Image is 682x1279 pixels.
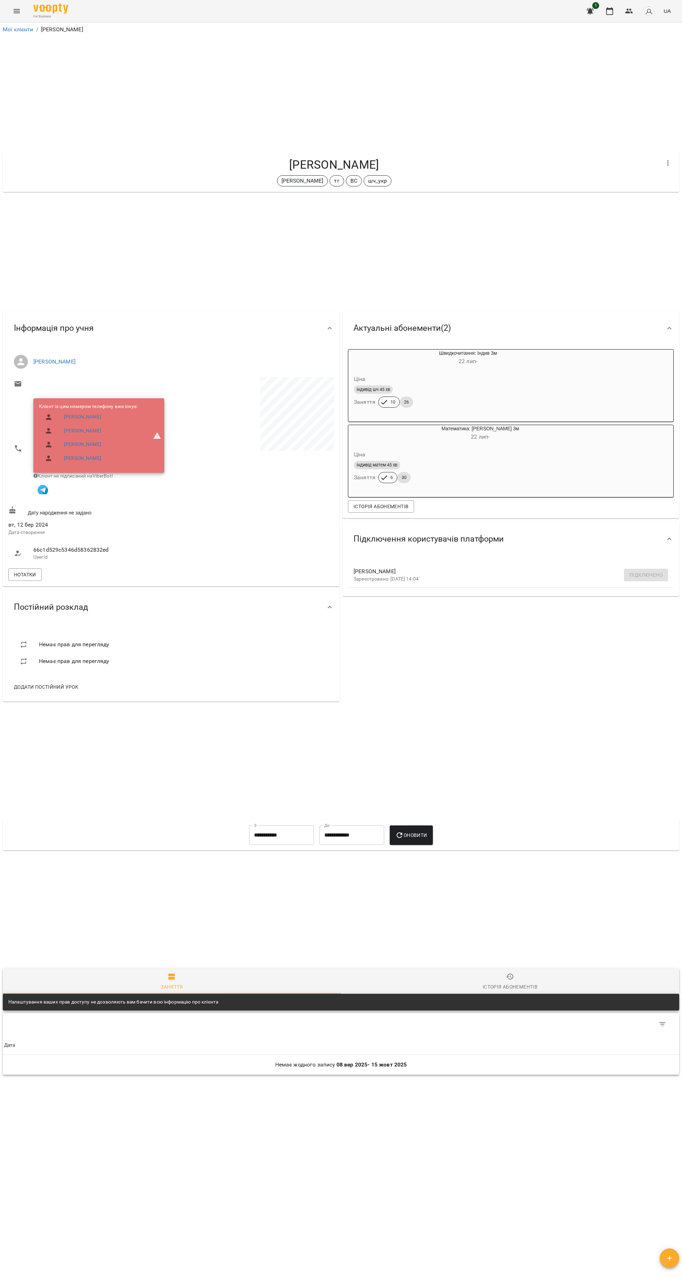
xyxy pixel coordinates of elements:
[36,25,38,34] li: /
[3,589,340,625] div: Постійний розклад
[64,414,101,421] a: [PERSON_NAME]
[161,983,183,991] div: Заняття
[354,462,400,468] span: індивід матем 45 хв
[41,25,83,34] p: [PERSON_NAME]
[64,441,101,448] a: [PERSON_NAME]
[33,480,52,498] button: Клієнт підписаний на VooptyBot
[350,177,357,185] p: ВС
[395,831,427,839] span: Оновити
[330,175,344,186] div: тг
[354,473,375,482] h6: Заняття
[8,158,660,172] h4: [PERSON_NAME]
[8,521,170,529] span: вт, 12 бер 2024
[342,521,679,557] div: Підключення користувачів платформи
[281,177,324,185] p: [PERSON_NAME]
[14,683,78,691] span: Додати постійний урок
[39,640,109,649] span: Немає прав для перегляду
[592,2,599,9] span: 1
[459,358,477,365] span: 22 лип -
[382,425,579,442] div: Математика: [PERSON_NAME] 3м
[386,474,397,481] span: 6
[348,500,414,513] button: Історія абонементів
[354,576,657,583] p: Зареєстровано: [DATE] 14:04
[397,474,411,481] span: 30
[354,386,393,393] span: індивід шч 45 хв
[386,399,399,405] span: 10
[364,175,391,186] div: шч_укр
[8,996,218,1008] div: Налаштування ваших прав доступу не дозволяють вам бачити всю інформацію про клієнта
[33,358,76,365] a: [PERSON_NAME]
[8,568,42,581] button: Нотатки
[664,7,671,15] span: UA
[7,505,171,518] div: Дату народження не задано
[4,1041,15,1049] div: Дата
[277,175,328,186] div: [PERSON_NAME]
[348,425,382,442] div: Математика: Індив 3м
[644,6,654,16] img: avatar_s.png
[3,1013,679,1036] div: Table Toolbar
[33,546,164,554] span: 66c1d529c5346d58362832ed
[354,397,375,407] h6: Заняття
[354,374,366,384] h6: Ціна
[33,3,68,14] img: Voopty Logo
[39,403,137,468] ul: Клієнт із цим номером телефону вже існує:
[4,1061,678,1069] p: Немає жодного запису
[354,567,657,576] span: [PERSON_NAME]
[3,310,340,346] div: Інформація про учня
[334,177,339,185] p: тг
[336,1061,407,1068] b: 08 вер 2025 - 15 жовт 2025
[39,657,109,665] span: Немає прав для перегляду
[661,5,674,17] button: UA
[354,534,504,544] span: Підключення користувачів платформи
[3,25,679,34] nav: breadcrumb
[348,350,554,416] button: Швидкочитання: Індив 3м22 лип- Цінаіндивід шч 45 хвЗаняття1026
[11,681,81,693] button: Додати постійний урок
[368,177,387,185] p: шч_укр
[483,983,538,991] div: Історія абонементів
[348,350,382,366] div: Швидкочитання: Індив 3м
[654,1016,671,1033] button: Фільтр
[8,529,170,536] p: Дата створення
[4,1041,678,1049] span: Дата
[342,310,679,346] div: Актуальні абонементи(2)
[14,570,36,579] span: Нотатки
[348,425,579,491] button: Математика: [PERSON_NAME] 3м22 лип- Цінаіндивід матем 45 хвЗаняття630
[14,602,88,613] span: Постійний розклад
[64,427,101,434] a: [PERSON_NAME]
[400,399,413,405] span: 26
[354,323,451,334] span: Актуальні абонементи ( 2 )
[64,455,101,462] a: [PERSON_NAME]
[382,350,554,366] div: Швидкочитання: Індив 3м
[14,323,94,334] span: Інформація про учня
[4,1041,15,1049] div: Sort
[33,14,68,19] span: For Business
[390,825,433,845] button: Оновити
[354,450,366,459] h6: Ціна
[33,554,164,561] p: UserId
[346,175,362,186] div: ВС
[33,473,113,479] span: Клієнт не підписаний на ViberBot!
[354,502,409,511] span: Історія абонементів
[8,3,25,19] button: Menu
[471,433,490,440] span: 22 лип -
[38,485,48,495] img: Telegram
[3,26,33,33] a: Мої клієнти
